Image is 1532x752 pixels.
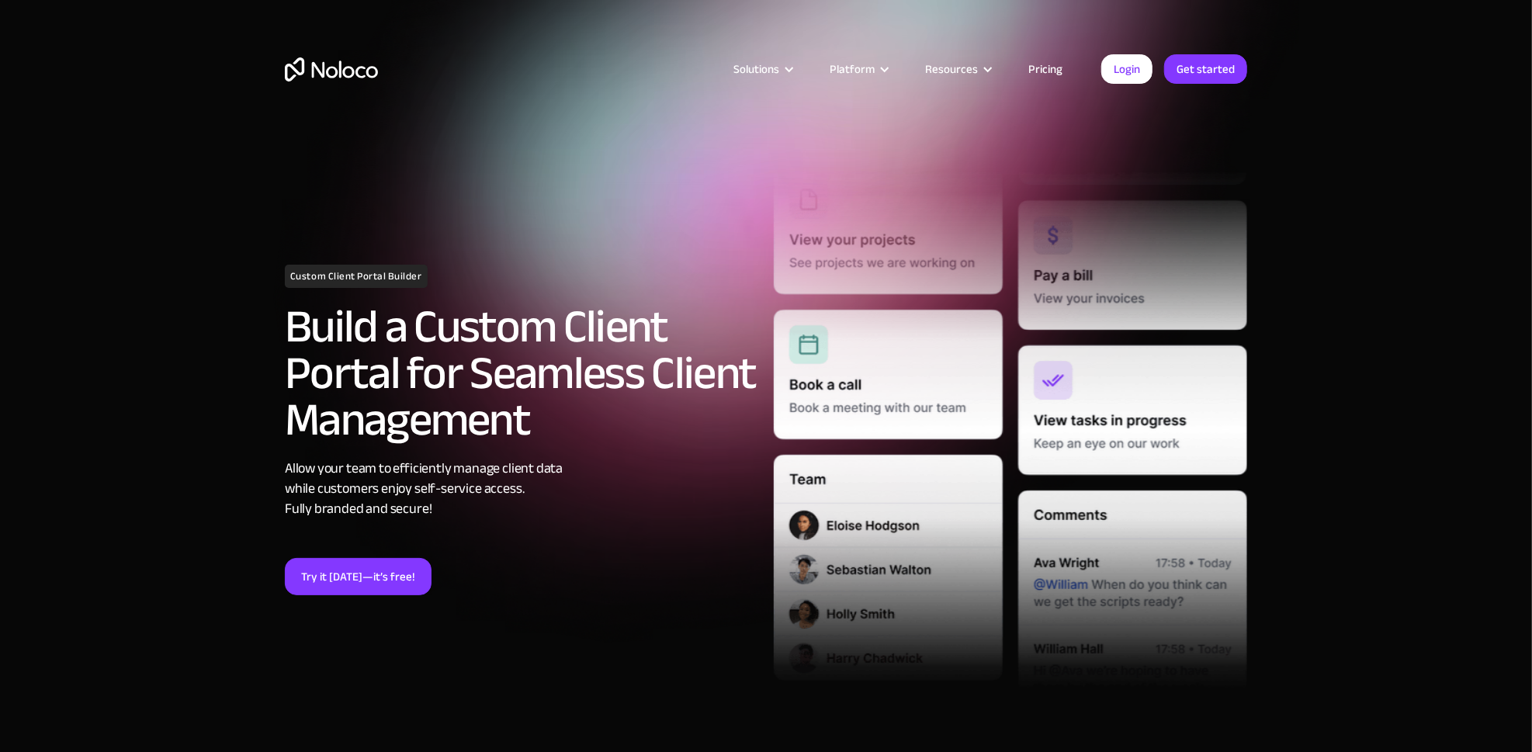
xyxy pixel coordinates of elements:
h2: Build a Custom Client Portal for Seamless Client Management [285,303,758,443]
h1: Custom Client Portal Builder [285,265,428,288]
a: home [285,57,378,81]
div: Resources [906,59,1009,79]
a: Try it [DATE]—it’s free! [285,558,432,595]
a: Pricing [1009,59,1082,79]
div: Allow your team to efficiently manage client data while customers enjoy self-service access. Full... [285,459,758,519]
div: Resources [925,59,978,79]
a: Login [1101,54,1152,84]
div: Solutions [714,59,810,79]
div: Platform [810,59,906,79]
div: Solutions [733,59,779,79]
div: Platform [830,59,875,79]
a: Get started [1164,54,1247,84]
